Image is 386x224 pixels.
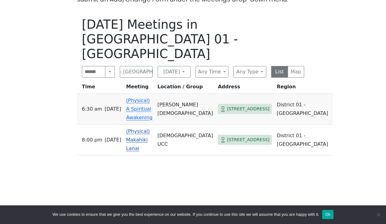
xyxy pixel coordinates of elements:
button: Any Type [233,66,266,78]
th: Location / Group [155,83,215,94]
span: [STREET_ADDRESS] [227,136,269,144]
td: [DEMOGRAPHIC_DATA] UCC [155,125,215,156]
span: 6:30 AM [82,105,102,113]
a: (Physical) Makahiki Lanai [126,128,150,151]
span: [DATE] [105,136,121,144]
th: Meeting [124,83,155,94]
td: District 01 - [GEOGRAPHIC_DATA] [274,94,333,125]
span: [DATE] [104,105,121,113]
button: Any Time [195,66,228,78]
a: (Physical) A Spiritual Awakening [126,97,153,120]
td: District 01 - [GEOGRAPHIC_DATA] [274,125,333,156]
th: Region [274,83,333,94]
input: Search [82,66,105,78]
span: [STREET_ADDRESS] [227,105,269,113]
button: List [271,66,288,78]
button: Map [288,66,304,78]
th: Time [77,83,124,94]
td: [PERSON_NAME][DEMOGRAPHIC_DATA] [155,94,215,125]
span: 8:00 PM [82,136,102,144]
h1: [DATE] Meetings in [GEOGRAPHIC_DATA] 01 - [GEOGRAPHIC_DATA] [82,17,304,61]
th: Address [215,83,274,94]
span: We use cookies to ensure that we give you the best experience on our website. If you continue to ... [53,211,319,218]
button: Search [105,66,115,78]
button: Ok [322,210,333,219]
button: District 01 - [GEOGRAPHIC_DATA] [120,66,153,78]
button: [DATE] [158,66,191,78]
span: No [375,211,381,218]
